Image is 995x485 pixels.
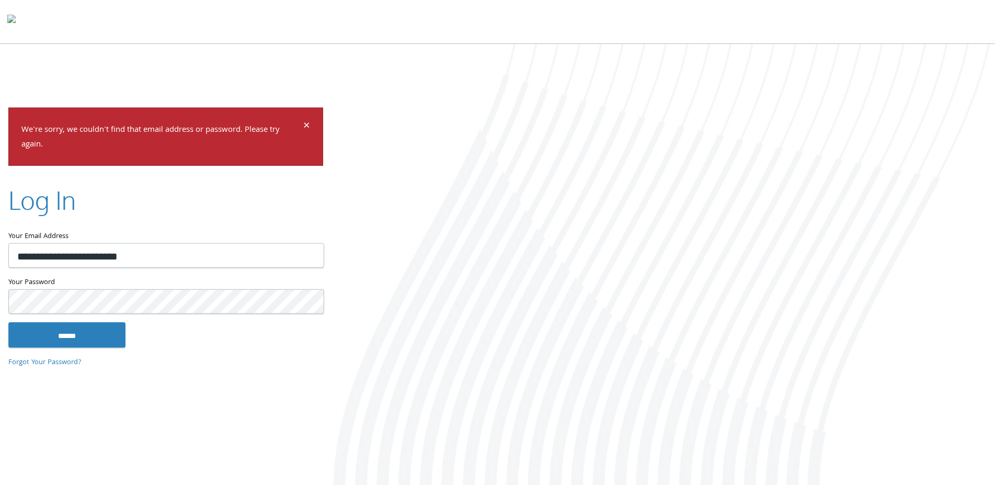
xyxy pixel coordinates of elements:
[303,116,310,137] span: ×
[21,122,302,153] p: We're sorry, we couldn't find that email address or password. Please try again.
[8,276,323,289] label: Your Password
[8,356,82,368] a: Forgot Your Password?
[7,11,16,32] img: todyl-logo-dark.svg
[303,120,310,133] button: Dismiss alert
[8,183,76,218] h2: Log In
